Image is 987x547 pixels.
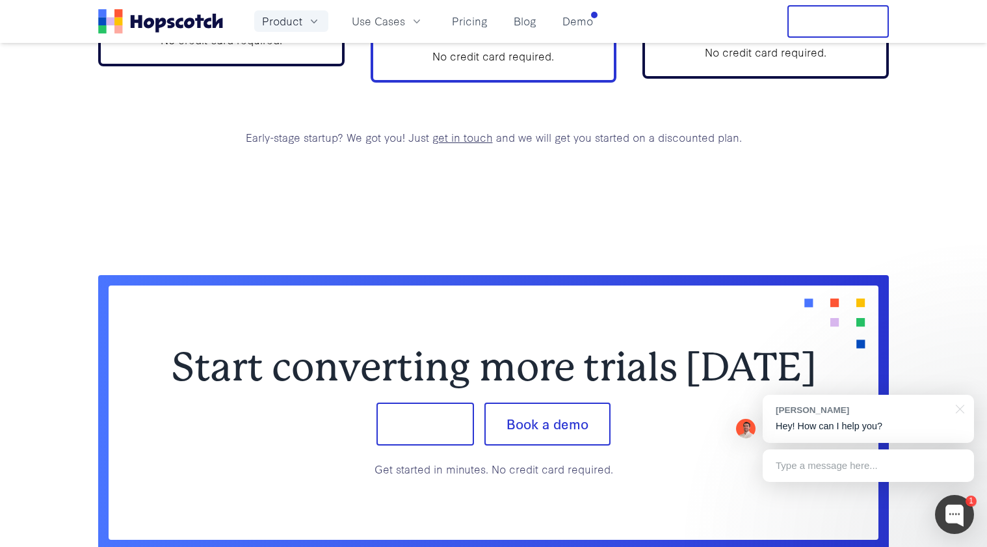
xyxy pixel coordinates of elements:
a: get in touch [432,129,493,144]
a: Pricing [447,10,493,32]
div: 1 [966,496,977,507]
div: Type a message here... [763,449,974,482]
div: No credit card required. [389,48,599,64]
a: Demo [557,10,598,32]
div: No credit card required. [661,44,871,60]
p: Early-stage startup? We got you! Just and we will get you started on a discounted plan. [98,129,889,146]
button: Sign up [376,403,474,446]
span: Product [262,13,302,29]
h2: Start converting more trials [DATE] [150,348,837,387]
span: Use Cases [352,13,405,29]
p: Get started in minutes. No credit card required. [150,461,837,477]
button: Product [254,10,328,32]
img: Mark Spera [736,419,756,438]
a: Blog [508,10,542,32]
button: Book a demo [484,403,611,446]
button: Free Trial [787,5,889,38]
button: Use Cases [344,10,431,32]
div: [PERSON_NAME] [776,404,948,416]
p: Hey! How can I help you? [776,420,961,433]
a: Home [98,9,223,34]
